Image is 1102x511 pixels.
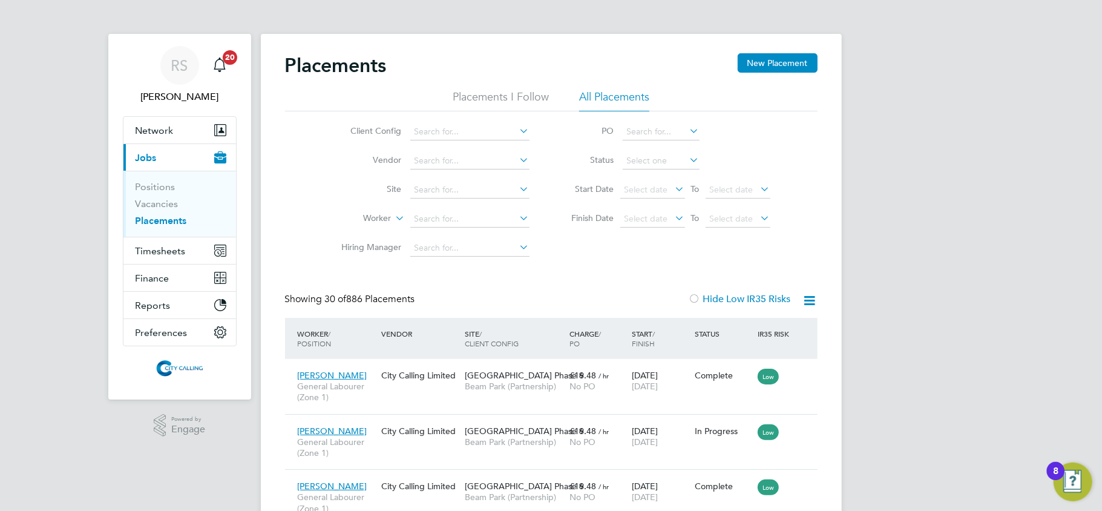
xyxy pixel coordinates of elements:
[560,213,614,223] label: Finish Date
[569,437,595,447] span: No PO
[465,381,563,392] span: Beam Park (Partnership)
[171,414,205,424] span: Powered by
[755,323,796,345] div: IR35 Risk
[410,124,530,140] input: Search for...
[410,153,530,170] input: Search for...
[332,242,402,252] label: Hiring Manager
[465,329,519,348] span: / Client Config
[560,154,614,165] label: Status
[695,481,752,492] div: Complete
[569,481,596,492] span: £19.48
[154,414,205,437] a: Powered byEngage
[136,125,174,136] span: Network
[629,364,692,398] div: [DATE]
[285,293,418,306] div: Showing
[298,370,367,381] span: [PERSON_NAME]
[695,426,752,437] div: In Progress
[108,34,251,400] nav: Main navigation
[136,152,157,163] span: Jobs
[629,420,692,453] div: [DATE]
[410,211,530,228] input: Search for...
[599,427,609,436] span: / hr
[569,426,596,437] span: £19.48
[569,492,595,503] span: No PO
[285,53,387,77] h2: Placements
[123,265,236,291] button: Finance
[410,240,530,257] input: Search for...
[758,480,779,495] span: Low
[171,424,205,435] span: Engage
[695,370,752,381] div: Complete
[136,245,186,257] span: Timesheets
[579,90,649,111] li: All Placements
[465,426,584,437] span: [GEOGRAPHIC_DATA] Phase 6
[123,46,237,104] a: RS[PERSON_NAME]
[295,323,378,354] div: Worker
[123,171,236,237] div: Jobs
[298,437,375,458] span: General Labourer (Zone 1)
[462,323,566,354] div: Site
[295,419,818,429] a: [PERSON_NAME]General Labourer (Zone 1)City Calling Limited[GEOGRAPHIC_DATA] Phase 6Beam Park (Par...
[332,183,402,194] label: Site
[123,319,236,346] button: Preferences
[322,213,392,225] label: Worker
[298,426,367,437] span: [PERSON_NAME]
[623,124,700,140] input: Search for...
[465,370,584,381] span: [GEOGRAPHIC_DATA] Phase 6
[123,358,237,378] a: Go to home page
[123,90,237,104] span: Raje Saravanamuthu
[453,90,549,111] li: Placements I Follow
[123,292,236,318] button: Reports
[295,363,818,374] a: [PERSON_NAME]General Labourer (Zone 1)City Calling Limited[GEOGRAPHIC_DATA] Phase 6Beam Park (Par...
[758,424,779,440] span: Low
[738,53,818,73] button: New Placement
[710,213,753,224] span: Select date
[136,327,188,338] span: Preferences
[687,181,703,197] span: To
[692,323,755,345] div: Status
[569,381,595,392] span: No PO
[625,213,668,224] span: Select date
[378,420,462,443] div: City Calling Limited
[123,237,236,264] button: Timesheets
[629,475,692,509] div: [DATE]
[298,481,367,492] span: [PERSON_NAME]
[687,210,703,226] span: To
[629,323,692,354] div: Start
[758,369,779,384] span: Low
[599,482,609,491] span: / hr
[560,183,614,194] label: Start Date
[298,329,332,348] span: / Position
[378,475,462,498] div: City Calling Limited
[632,329,655,348] span: / Finish
[1054,463,1092,501] button: Open Resource Center, 8 new notifications
[136,181,175,193] a: Positions
[623,153,700,170] input: Select one
[632,492,658,503] span: [DATE]
[136,300,171,311] span: Reports
[569,370,596,381] span: £19.48
[136,198,179,209] a: Vacancies
[325,293,347,305] span: 30 of
[136,272,169,284] span: Finance
[1053,471,1058,487] div: 8
[465,481,584,492] span: [GEOGRAPHIC_DATA] Phase 6
[632,437,658,447] span: [DATE]
[560,125,614,136] label: PO
[378,323,462,345] div: Vendor
[410,182,530,199] input: Search for...
[632,381,658,392] span: [DATE]
[625,184,668,195] span: Select date
[332,125,402,136] label: Client Config
[208,46,232,85] a: 20
[325,293,415,305] span: 886 Placements
[465,437,563,447] span: Beam Park (Partnership)
[710,184,753,195] span: Select date
[332,154,402,165] label: Vendor
[223,50,237,65] span: 20
[136,215,187,226] a: Placements
[153,358,205,378] img: citycalling-logo-retina.png
[689,293,791,305] label: Hide Low IR35 Risks
[295,474,818,484] a: [PERSON_NAME]General Labourer (Zone 1)City Calling Limited[GEOGRAPHIC_DATA] Phase 6Beam Park (Par...
[171,58,188,73] span: RS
